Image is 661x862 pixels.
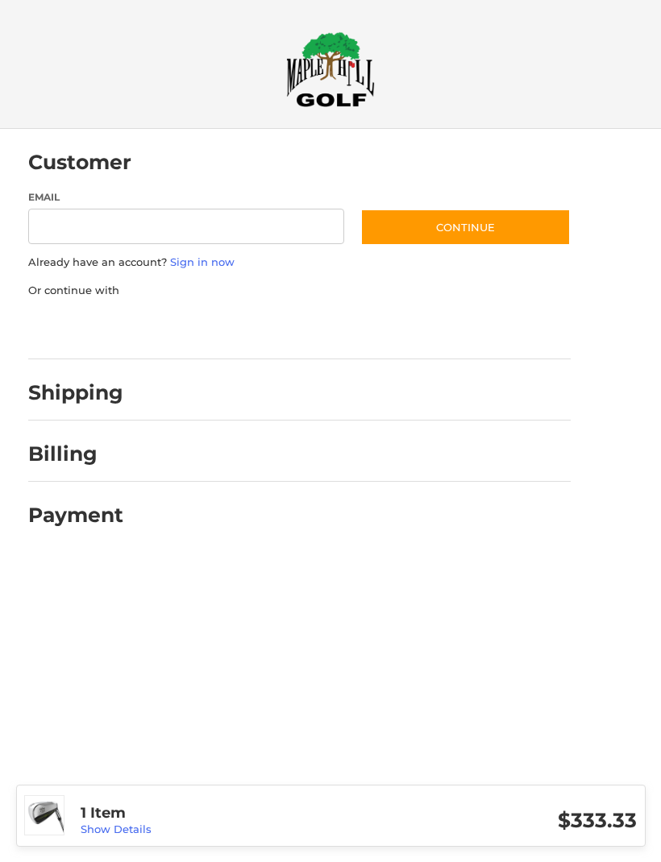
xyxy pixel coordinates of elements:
h2: Billing [28,441,123,466]
h2: Customer [28,150,131,175]
h2: Shipping [28,380,123,405]
img: Maple Hill Golf [286,31,375,107]
p: Already have an account? [28,255,571,271]
h2: Payment [28,503,123,528]
iframe: PayPal-paypal [23,314,143,343]
iframe: PayPal-paylater [160,314,281,343]
a: Sign in now [170,255,235,268]
iframe: PayPal-venmo [296,314,417,343]
label: Email [28,190,345,205]
button: Continue [360,209,571,246]
p: Or continue with [28,283,571,299]
a: Show Details [81,823,152,835]
img: Wilson Staff Launch Pad 2 Irons [25,796,64,835]
h3: 1 Item [81,804,359,823]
